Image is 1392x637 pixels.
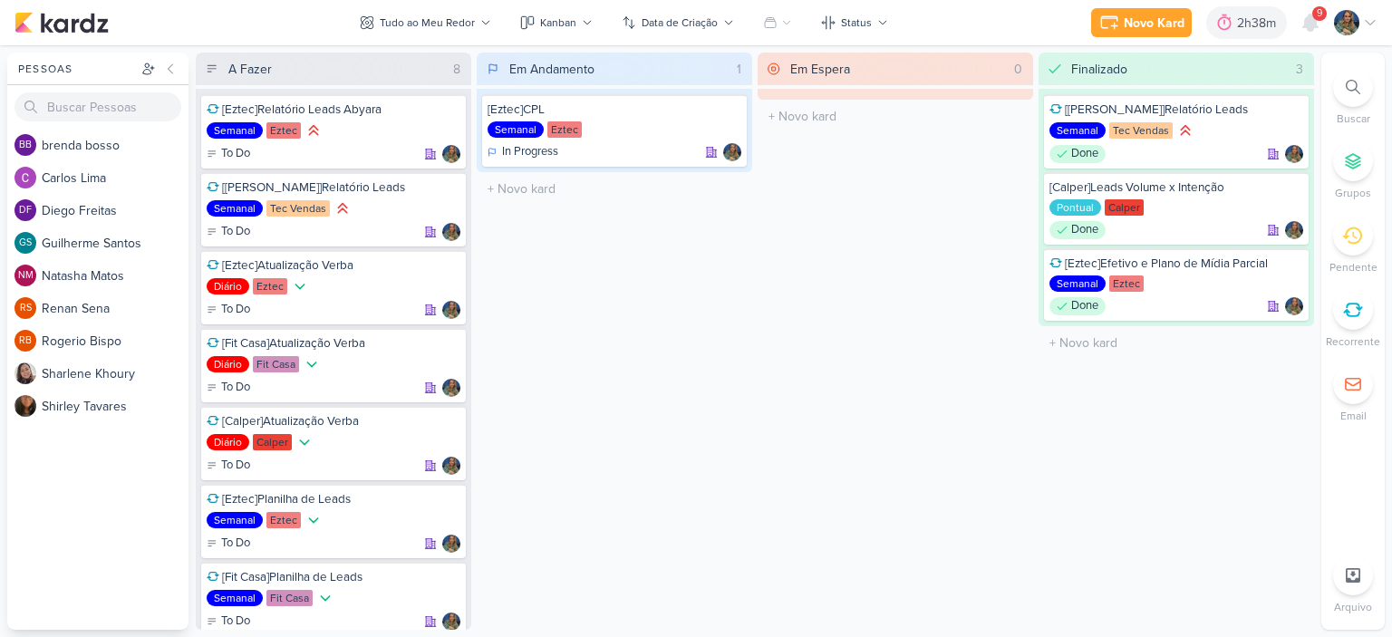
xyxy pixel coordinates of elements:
div: [Fit Casa]Atualização Verba [207,335,460,352]
div: S h i r l e y T a v a r e s [42,397,188,416]
img: kardz.app [14,12,109,34]
div: Guilherme Santos [14,232,36,254]
div: G u i l h e r m e S a n t o s [42,234,188,253]
img: Isabella Gutierres [442,457,460,475]
div: Pessoas [14,61,138,77]
div: Responsável: Isabella Gutierres [1285,145,1303,163]
div: To Do [207,145,250,163]
div: To Do [207,301,250,319]
div: Diego Freitas [14,199,36,221]
div: To Do [207,379,250,397]
div: Responsável: Isabella Gutierres [442,145,460,163]
img: Isabella Gutierres [1285,297,1303,315]
div: Finalizado [1071,60,1127,79]
img: Isabella Gutierres [723,143,741,161]
div: Eztec [547,121,582,138]
div: [Eztec]Relatório Leads Abyara [207,101,460,118]
div: Prioridade Baixa [303,355,321,373]
div: Fit Casa [266,590,313,606]
div: R o g e r i o B i s p o [42,332,188,351]
p: RS [20,304,32,314]
div: Diário [207,434,249,450]
img: Isabella Gutierres [442,613,460,631]
div: Prioridade Alta [1176,121,1194,140]
div: [Eztec]Planilha de Leads [207,491,460,507]
img: Isabella Gutierres [442,301,460,319]
div: Semanal [488,121,544,138]
div: 2h38m [1237,14,1281,33]
div: N a t a s h a M a t o s [42,266,188,285]
p: To Do [221,223,250,241]
div: D i e g o F r e i t a s [42,201,188,220]
img: Isabella Gutierres [442,223,460,241]
div: Tec Vendas [266,200,330,217]
p: Done [1071,221,1098,239]
div: Prioridade Alta [333,199,352,217]
div: To Do [207,457,250,475]
div: Eztec [1109,275,1144,292]
div: Em Andamento [509,60,594,79]
div: Diário [207,356,249,372]
div: [Eztec]Atualização Verba [207,257,460,274]
div: [Calper]Leads Volume x Intenção [1049,179,1303,196]
div: To Do [207,613,250,631]
div: Semanal [207,590,263,606]
div: 3 [1289,60,1310,79]
div: [Tec Vendas]Relatório Leads [207,179,460,196]
div: C a r l o s L i m a [42,169,188,188]
input: + Novo kard [480,176,749,202]
div: R e n a n S e n a [42,299,188,318]
div: Calper [1105,199,1144,216]
p: To Do [221,301,250,319]
div: Responsável: Isabella Gutierres [442,457,460,475]
div: 1 [730,60,749,79]
div: Semanal [207,200,263,217]
p: To Do [221,613,250,631]
p: NM [18,271,34,281]
p: To Do [221,457,250,475]
div: Renan Sena [14,297,36,319]
div: Diário [207,278,249,294]
p: Recorrente [1326,333,1380,350]
p: To Do [221,535,250,553]
div: Semanal [1049,122,1106,139]
p: Arquivo [1334,599,1372,615]
p: GS [19,238,32,248]
div: Prioridade Baixa [316,589,334,607]
div: Novo Kard [1124,14,1184,33]
div: Responsável: Isabella Gutierres [1285,221,1303,239]
div: Eztec [266,122,301,139]
div: [Eztec]CPL [488,101,741,118]
button: Novo Kard [1091,8,1192,37]
div: 0 [1007,60,1029,79]
p: To Do [221,379,250,397]
p: Pendente [1329,259,1377,275]
p: To Do [221,145,250,163]
div: b r e n d a b o s s o [42,136,188,155]
p: Done [1071,145,1098,163]
div: Responsável: Isabella Gutierres [1285,297,1303,315]
p: bb [19,140,32,150]
img: Sharlene Khoury [14,362,36,384]
div: Responsável: Isabella Gutierres [442,613,460,631]
span: 9 [1317,6,1322,21]
img: Isabella Gutierres [1285,221,1303,239]
img: Carlos Lima [14,167,36,188]
li: Ctrl + F [1321,67,1385,127]
img: Isabella Gutierres [442,535,460,553]
input: + Novo kard [761,103,1029,130]
img: Isabella Gutierres [442,379,460,397]
div: A Fazer [228,60,272,79]
div: Semanal [1049,275,1106,292]
img: Shirley Tavares [14,395,36,417]
div: [Calper]Atualização Verba [207,413,460,429]
div: Done [1049,145,1106,163]
div: Prioridade Alta [304,121,323,140]
img: Isabella Gutierres [442,145,460,163]
div: brenda bosso [14,134,36,156]
p: Done [1071,297,1098,315]
div: Done [1049,221,1106,239]
div: 8 [446,60,468,79]
div: Rogerio Bispo [14,330,36,352]
div: Responsável: Isabella Gutierres [442,535,460,553]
